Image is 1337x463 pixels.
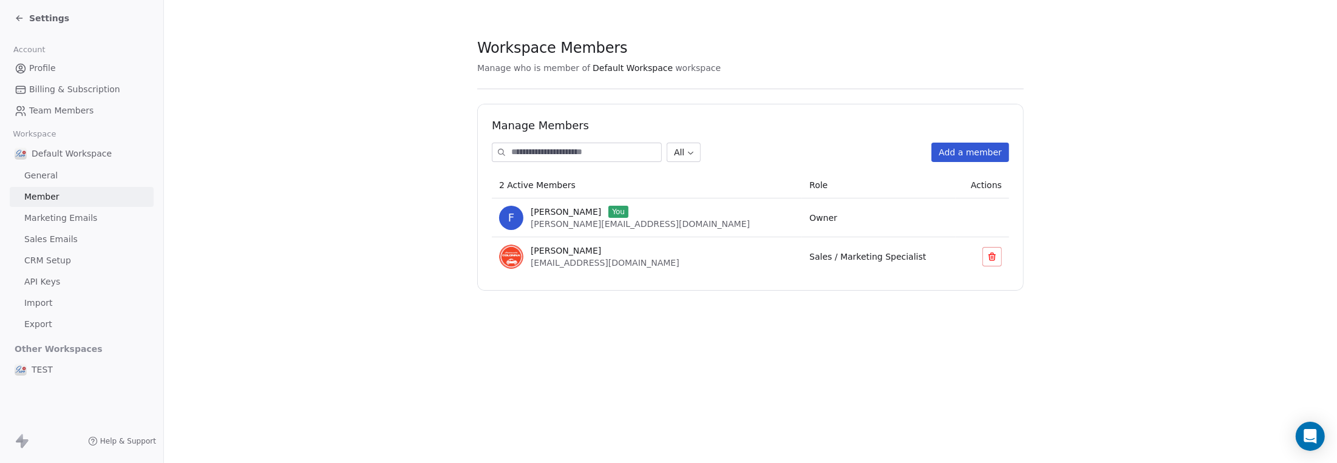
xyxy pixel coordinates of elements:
span: CRM Setup [24,254,71,267]
span: [EMAIL_ADDRESS][DOMAIN_NAME] [531,258,679,268]
span: Default Workspace [593,62,673,74]
button: Add a member [931,143,1009,162]
img: logo_con%20trasparenza.png [15,147,27,160]
a: API Keys [10,272,154,292]
span: Import [24,297,52,309]
a: Billing & Subscription [10,79,154,100]
h1: Manage Members [492,118,1009,133]
a: Help & Support [88,436,156,446]
span: Team Members [29,104,94,117]
span: Manage who is member of [477,62,590,74]
span: [PERSON_NAME] [531,245,601,257]
span: Default Workspace [32,147,112,160]
span: Sales / Marketing Specialist [809,252,926,262]
span: You [608,206,628,218]
div: Open Intercom Messenger [1296,422,1325,451]
a: Export [10,314,154,334]
span: Owner [809,213,837,223]
span: Actions [971,180,1002,190]
a: Settings [15,12,69,24]
a: Sales Emails [10,229,154,249]
span: API Keys [24,275,60,288]
span: Profile [29,62,56,75]
span: workspace [675,62,721,74]
span: [PERSON_NAME] [531,206,601,218]
a: Marketing Emails [10,208,154,228]
span: Marketing Emails [24,212,97,225]
span: Other Workspaces [10,339,107,359]
a: Member [10,187,154,207]
span: Workspace [8,125,61,143]
a: Team Members [10,101,154,121]
span: Billing & Subscription [29,83,120,96]
span: Workspace Members [477,39,627,57]
span: Help & Support [100,436,156,446]
span: [PERSON_NAME][EMAIL_ADDRESS][DOMAIN_NAME] [531,219,750,229]
img: logo_con%20trasparenza.png [15,363,27,376]
a: Import [10,293,154,313]
span: TEST [32,363,53,376]
a: General [10,166,154,186]
span: General [24,169,58,182]
span: F [499,206,523,230]
span: Settings [29,12,69,24]
span: Sales Emails [24,233,78,246]
span: Role [809,180,828,190]
span: Member [24,191,60,203]
span: 2 Active Members [499,180,576,190]
span: Account [8,41,50,59]
img: PZBzUfjRjxneYt3VbSAnPuItFv_VnRH06fx4LqXs4fM [499,245,523,269]
span: Export [24,318,52,331]
a: CRM Setup [10,251,154,271]
a: Profile [10,58,154,78]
